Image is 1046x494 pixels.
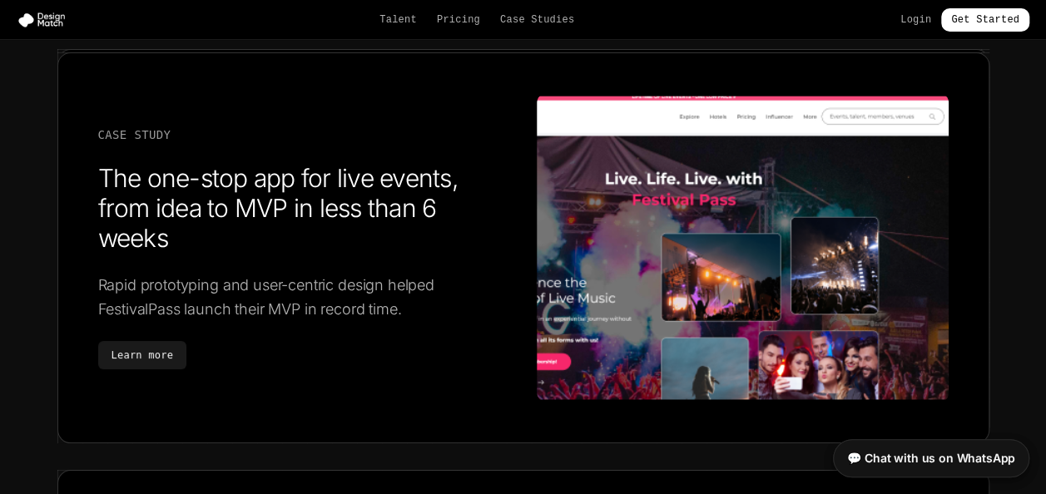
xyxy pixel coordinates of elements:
a: Talent [379,13,417,27]
img: Design Match [17,12,73,28]
a: Learn more [98,341,187,369]
a: Case Studies [500,13,574,27]
div: Case Study [98,126,510,143]
p: Rapid prototyping and user-centric design helped FestivalPass launch their MVP in record time. [98,273,510,322]
a: Login [900,13,931,27]
img: The one-stop app for live events, from idea to MVP in less than 6 weeks [537,93,949,402]
a: Get Started [941,8,1029,32]
h3: The one-stop app for live events, from idea to MVP in less than 6 weeks [98,163,510,253]
a: 💬 Chat with us on WhatsApp [833,439,1029,477]
a: Pricing [437,13,480,27]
